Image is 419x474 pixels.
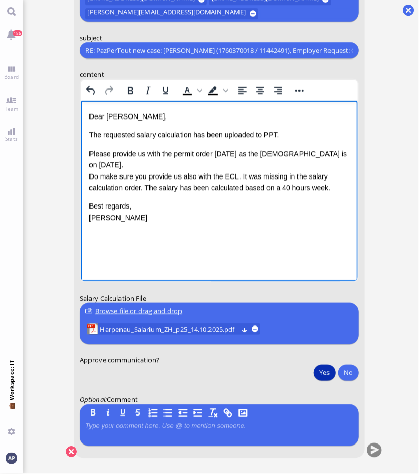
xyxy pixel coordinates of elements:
[2,105,21,112] span: Team
[6,453,17,464] img: You
[107,395,138,404] span: Comment
[178,83,203,98] div: Text color Black
[86,323,98,335] img: Harpenau_Salarium_ZH_p25_14.10.2025.pdf
[117,407,128,419] button: U
[269,83,286,98] button: Align right
[79,70,104,79] span: content
[2,73,21,80] span: Board
[80,101,357,281] iframe: Rich Text Area
[251,83,268,98] button: Align center
[251,325,258,332] button: remove
[233,83,251,98] button: Align left
[121,83,138,98] button: Bold
[87,407,98,419] button: B
[66,446,77,457] button: Cancel
[139,83,156,98] button: Italic
[241,325,248,332] button: Download Harpenau_Salarium_ZH_p25_14.10.2025.pdf
[132,407,143,419] button: S
[86,323,260,335] lob-view: Harpenau_Salarium_ZH_p25_14.10.2025.pdf
[87,8,246,19] span: [PERSON_NAME][EMAIL_ADDRESS][DOMAIN_NAME]
[13,30,22,36] span: 186
[79,395,106,404] em: :
[157,83,174,98] button: Underline
[290,83,308,98] button: Reveal or hide additional toolbar items
[85,306,352,316] div: Browse file or drag and drop
[8,401,15,424] span: 💼 Workspace: IT
[102,407,113,419] button: I
[85,8,258,19] button: [PERSON_NAME][EMAIL_ADDRESS][DOMAIN_NAME]
[79,355,159,365] span: Approve communication?
[100,323,237,335] span: Harpenau_Salarium_ZH_p25_14.10.2025.pdf
[79,395,105,404] span: Optional
[338,365,358,381] button: No
[3,135,20,142] span: Stats
[82,83,99,98] button: Undo
[79,294,146,303] span: Salary Calculation File
[79,33,102,42] span: subject
[100,83,117,98] button: Redo
[314,365,335,381] button: Yes
[100,323,237,335] a: View Harpenau_Salarium_ZH_p25_14.10.2025.pdf
[204,83,229,98] div: Background color Black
